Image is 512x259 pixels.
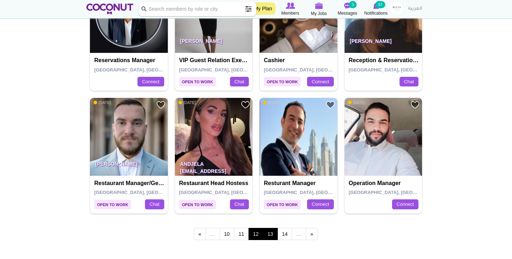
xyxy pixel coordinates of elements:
[349,180,420,186] h4: operation manager
[94,190,196,195] span: [GEOGRAPHIC_DATA], [GEOGRAPHIC_DATA]
[405,2,426,16] a: العربية
[264,57,335,64] h4: Cashier
[411,100,420,109] a: Add to Favourites
[137,77,164,87] a: Connect
[179,67,281,73] span: [GEOGRAPHIC_DATA], [GEOGRAPHIC_DATA]
[175,33,253,53] p: [PERSON_NAME]
[349,67,451,73] span: [GEOGRAPHIC_DATA], [GEOGRAPHIC_DATA]
[179,190,281,195] span: [GEOGRAPHIC_DATA], [GEOGRAPHIC_DATA]
[326,100,335,109] a: Add to Favourites
[94,67,196,73] span: [GEOGRAPHIC_DATA], [GEOGRAPHIC_DATA]
[364,10,387,17] span: Notifications
[179,180,250,186] h4: Restaurant Head Hostess
[175,156,253,176] p: Andjela [EMAIL_ADDRESS][DOMAIN_NAME]
[139,2,256,16] input: Search members by role or city
[338,10,357,17] span: Messages
[206,228,220,240] span: …
[311,10,327,17] span: My Jobs
[94,57,165,64] h4: Reservations Manager
[263,228,278,240] a: 13
[276,2,305,17] a: Browse Members Members
[179,77,216,86] span: Open to Work
[348,100,366,105] span: [DATE]
[349,1,357,8] small: 3
[362,2,390,17] a: Notifications Notifications 97
[94,180,165,186] h4: Restaurant Manager/General Manager
[264,180,335,186] h4: Resturant manager
[305,2,333,17] a: My Jobs My Jobs
[179,100,196,105] span: [DATE]
[349,57,420,64] h4: Reception & Reservation Manager
[375,1,385,8] small: 97
[220,228,235,240] a: 10
[286,3,295,9] img: Browse Members
[264,77,301,86] span: Open to Work
[249,228,263,240] span: 12
[344,3,351,9] img: Messages
[145,199,164,209] a: Chat
[230,199,249,209] a: Chat
[94,100,111,105] span: [DATE]
[264,190,366,195] span: [GEOGRAPHIC_DATA], [GEOGRAPHIC_DATA]
[94,200,131,209] span: Open to Work
[392,199,418,209] a: Connect
[307,77,333,87] a: Connect
[179,57,250,64] h4: VIP Guest Relation Executive
[333,2,362,17] a: Messages Messages 3
[90,156,168,176] p: [PERSON_NAME]
[373,3,379,9] img: Notifications
[234,228,249,240] a: 11
[179,200,216,209] span: Open to Work
[264,200,301,209] span: Open to Work
[292,228,306,240] span: …
[156,100,165,109] a: Add to Favourites
[194,228,206,240] a: ‹ previous
[281,10,299,17] span: Members
[230,77,249,87] a: Chat
[306,228,318,240] a: next ›
[250,3,276,15] a: My Plan
[241,100,250,109] a: Add to Favourites
[315,3,323,9] img: My Jobs
[349,190,451,195] span: [GEOGRAPHIC_DATA], [GEOGRAPHIC_DATA]
[277,228,292,240] a: 14
[345,33,422,53] p: [PERSON_NAME]
[263,100,281,105] span: [DATE]
[400,77,418,87] a: Chat
[307,199,333,209] a: Connect
[86,4,133,14] img: Home
[264,67,366,73] span: [GEOGRAPHIC_DATA], [GEOGRAPHIC_DATA]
